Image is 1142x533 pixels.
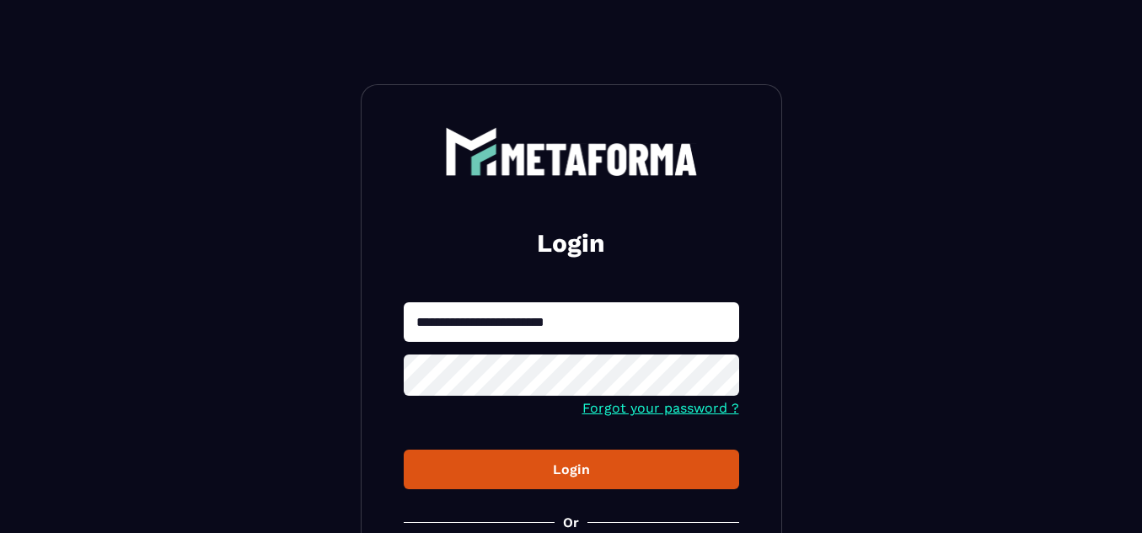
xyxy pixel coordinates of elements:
[563,514,579,530] p: Or
[424,227,719,260] h2: Login
[404,450,739,489] button: Login
[445,127,698,176] img: logo
[404,127,739,176] a: logo
[417,461,726,477] div: Login
[582,400,739,416] a: Forgot your password ?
